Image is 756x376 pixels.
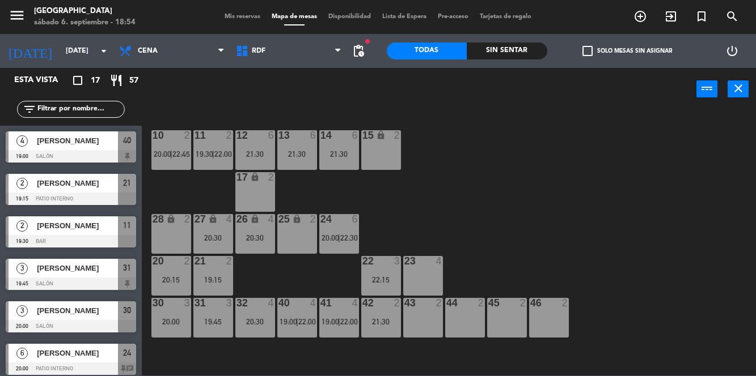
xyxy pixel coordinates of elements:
[387,42,467,59] div: Todas
[394,130,400,140] div: 2
[633,10,647,23] i: add_circle_outline
[250,214,260,224] i: lock
[37,305,118,317] span: [PERSON_NAME]
[195,130,195,140] div: 11
[16,305,28,317] span: 3
[138,47,158,55] span: Cena
[322,317,339,326] span: 19:00
[478,298,484,308] div: 2
[236,298,237,308] div: 32
[9,7,26,28] button: menu
[340,233,358,242] span: 22:30
[323,14,377,20] span: Disponibilidad
[236,214,237,224] div: 26
[6,74,82,87] div: Esta vista
[219,14,266,20] span: Mis reservas
[34,6,136,17] div: [GEOGRAPHIC_DATA]
[97,44,111,58] i: arrow_drop_down
[352,44,365,58] span: pending_actions
[166,214,176,224] i: lock
[252,47,265,55] span: RDF
[37,177,118,189] span: [PERSON_NAME]
[364,38,371,45] span: fiber_manual_record
[320,298,321,308] div: 41
[725,10,739,23] i: search
[236,172,237,182] div: 17
[153,130,153,140] div: 10
[664,10,678,23] i: exit_to_app
[310,130,316,140] div: 6
[266,14,323,20] span: Mapa de mesas
[226,298,233,308] div: 3
[320,130,321,140] div: 14
[582,46,672,56] label: Solo mesas sin asignar
[16,263,28,274] span: 3
[250,172,260,182] i: lock
[488,298,489,308] div: 45
[123,176,131,190] span: 21
[172,149,190,159] span: 22:45
[109,74,123,87] i: restaurant
[362,298,363,308] div: 42
[196,149,213,159] span: 19:30
[129,74,138,87] span: 57
[278,130,279,140] div: 13
[467,42,547,59] div: Sin sentar
[16,220,28,232] span: 2
[362,256,363,266] div: 22
[474,14,537,20] span: Tarjetas de regalo
[268,214,274,224] div: 4
[16,178,28,189] span: 2
[404,298,405,308] div: 43
[34,17,136,28] div: sábado 6. septiembre - 18:54
[732,82,745,95] i: close
[404,256,405,266] div: 23
[310,214,316,224] div: 2
[195,298,195,308] div: 31
[725,44,739,58] i: power_settings_new
[235,150,275,158] div: 21:30
[338,317,340,326] span: |
[214,149,232,159] span: 22:00
[561,298,568,308] div: 2
[184,256,191,266] div: 2
[123,346,131,360] span: 24
[268,172,274,182] div: 2
[184,298,191,308] div: 3
[436,298,442,308] div: 2
[212,149,214,159] span: |
[520,298,526,308] div: 2
[151,318,191,326] div: 20:00
[277,150,317,158] div: 21:30
[340,317,358,326] span: 22:00
[352,214,358,224] div: 6
[37,347,118,359] span: [PERSON_NAME]
[184,214,191,224] div: 2
[123,261,131,275] span: 31
[352,130,358,140] div: 6
[151,276,191,284] div: 20:15
[436,256,442,266] div: 4
[208,214,218,224] i: lock
[16,135,28,147] span: 4
[446,298,447,308] div: 44
[193,318,233,326] div: 19:45
[71,74,85,87] i: crop_square
[37,135,118,147] span: [PERSON_NAME]
[23,102,36,116] i: filter_list
[153,214,153,224] div: 28
[728,80,749,97] button: close
[195,256,195,266] div: 21
[123,134,131,147] span: 40
[377,14,432,20] span: Lista de Espera
[695,10,708,23] i: turned_in_not
[361,318,401,326] div: 21:30
[268,298,274,308] div: 4
[9,7,26,24] i: menu
[338,233,340,242] span: |
[696,80,717,97] button: power_input
[582,46,593,56] span: check_box_outline_blank
[298,317,316,326] span: 22:00
[278,298,279,308] div: 40
[700,82,714,95] i: power_input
